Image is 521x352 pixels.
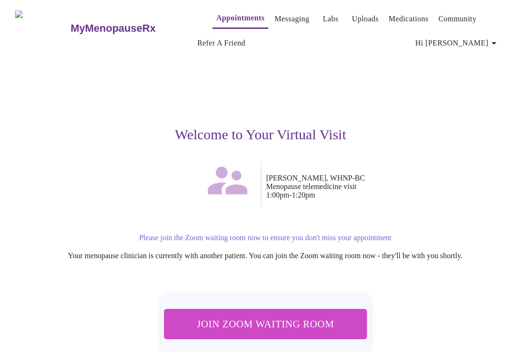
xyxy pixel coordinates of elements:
[348,9,383,28] button: Uploads
[25,234,506,242] p: Please join the Zoom waiting room now to ensure you don't miss your appointment
[197,36,246,50] a: Refer a Friend
[274,12,309,26] a: Messaging
[316,9,346,28] button: Labs
[70,12,194,45] a: MyMenopauseRx
[415,36,500,50] span: Hi [PERSON_NAME]
[385,9,432,28] button: Medications
[412,34,503,53] button: Hi [PERSON_NAME]
[438,12,477,26] a: Community
[271,9,313,28] button: Messaging
[216,11,265,25] a: Appointments
[174,315,357,333] span: Join Zoom Waiting Room
[266,174,506,199] p: [PERSON_NAME], WHNP-BC Menopause telemedicine visit 1:00pm - 1:20pm
[15,126,506,143] h3: Welcome to Your Virtual Visit
[71,22,156,35] h3: MyMenopauseRx
[389,12,428,26] a: Medications
[434,9,480,28] button: Community
[194,34,249,53] button: Refer a Friend
[212,9,268,29] button: Appointments
[15,10,70,46] img: MyMenopauseRx Logo
[160,308,370,339] button: Join Zoom Waiting Room
[352,12,379,26] a: Uploads
[25,252,506,260] p: Your menopause clinician is currently with another patient. You can join the Zoom waiting room no...
[323,12,338,26] a: Labs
